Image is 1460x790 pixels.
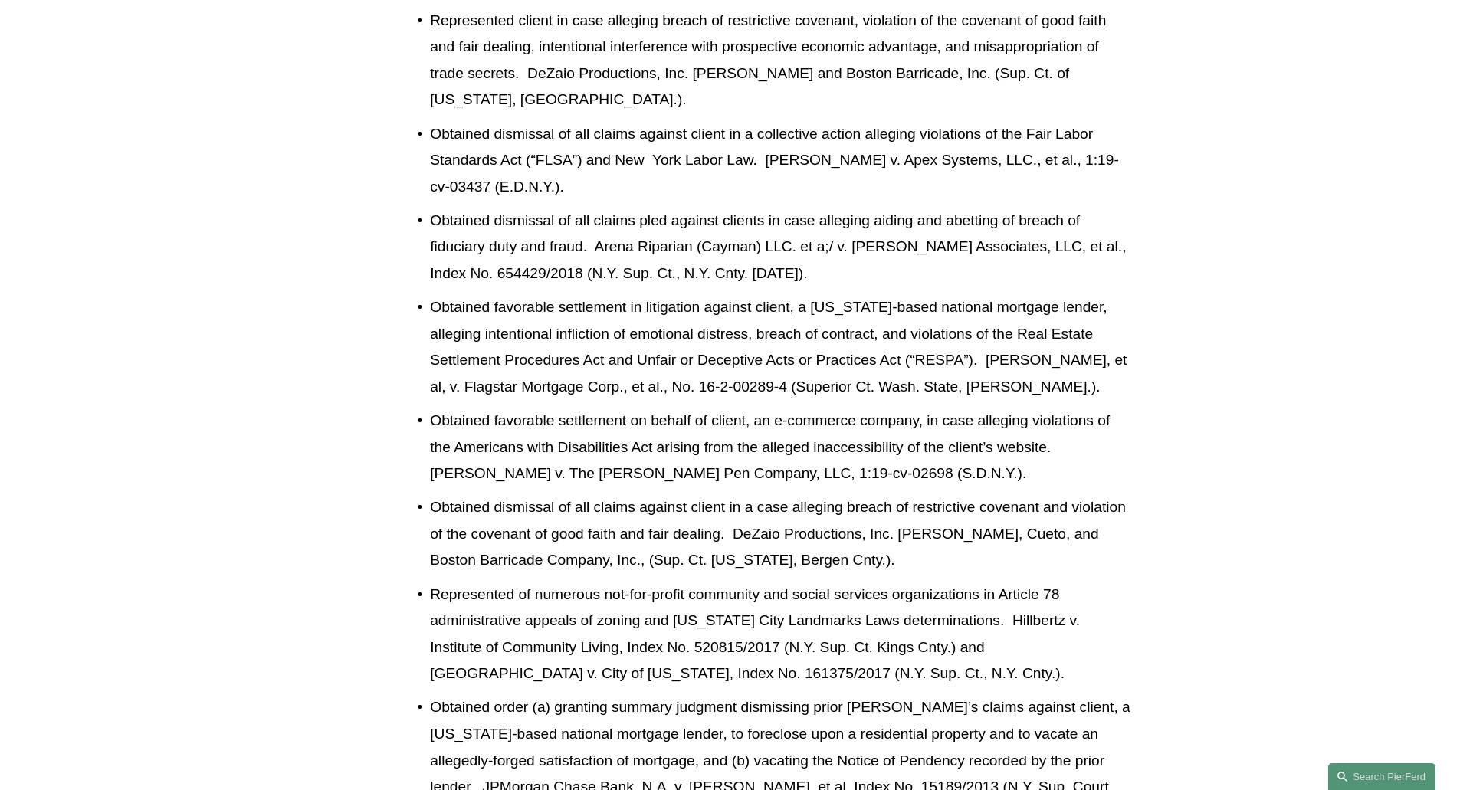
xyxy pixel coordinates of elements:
p: Represented client in case alleging breach of restrictive covenant, violation of the covenant of ... [430,8,1132,113]
p: Obtained dismissal of all claims against client in a case alleging breach of restrictive covenant... [430,494,1132,574]
p: Obtained favorable settlement in litigation against client, a [US_STATE]-based national mortgage ... [430,294,1132,400]
p: Obtained favorable settlement on behalf of client, an e-commerce company, in case alleging violat... [430,408,1132,487]
a: Search this site [1328,763,1435,790]
p: Obtained dismissal of all claims pled against clients in case alleging aiding and abetting of bre... [430,208,1132,287]
p: Obtained dismissal of all claims against client in a collective action alleging violations of the... [430,121,1132,201]
p: Represented of numerous not-for-profit community and social services organizations in Article 78 ... [430,582,1132,687]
